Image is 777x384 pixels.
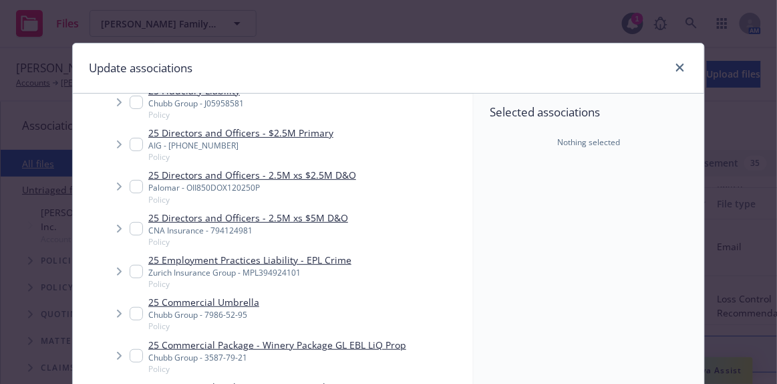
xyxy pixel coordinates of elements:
[148,182,356,193] div: Palomar - OII850DOX120250P
[148,211,348,225] a: 25 Directors and Officers - 2.5M xs $5M D&O
[148,194,356,205] span: Policy
[148,151,333,163] span: Policy
[148,267,351,278] div: Zurich Insurance Group - MPL394924101
[148,363,406,375] span: Policy
[148,338,406,352] a: 25 Commercial Package - Winery Package GL EBL LiQ Prop
[148,320,259,332] span: Policy
[148,253,351,267] a: 25 Employment Practices Liability - EPL Crime
[148,236,348,248] span: Policy
[148,109,244,120] span: Policy
[148,126,333,140] a: 25 Directors and Officers - $2.5M Primary
[672,60,688,76] a: close
[148,352,406,363] div: Chubb Group - 3587-79-21
[148,98,244,109] div: Chubb Group - J05958581
[148,140,333,151] div: AIG - [PHONE_NUMBER]
[148,309,259,320] div: Chubb Group - 7986-52-95
[89,60,192,77] h1: Update associations
[558,136,621,149] span: Nothing selected
[490,104,688,120] span: Selected associations
[148,278,351,290] span: Policy
[148,225,348,236] div: CNA Insurance - 794124981
[148,168,356,182] a: 25 Directors and Officers - 2.5M xs $2.5M D&O
[148,295,259,309] a: 25 Commercial Umbrella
